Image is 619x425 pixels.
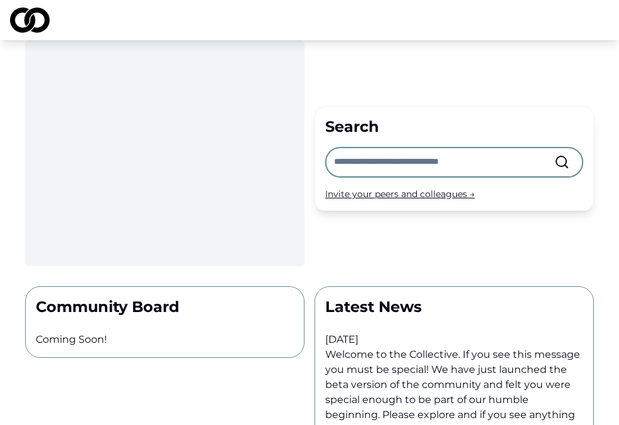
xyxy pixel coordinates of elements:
div: Invite your peers and colleagues → [325,188,583,200]
p: Coming Soon! [36,332,294,347]
div: Search [325,117,583,137]
img: logo [10,8,50,33]
p: Latest News [325,297,583,317]
p: Community Board [36,297,294,317]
